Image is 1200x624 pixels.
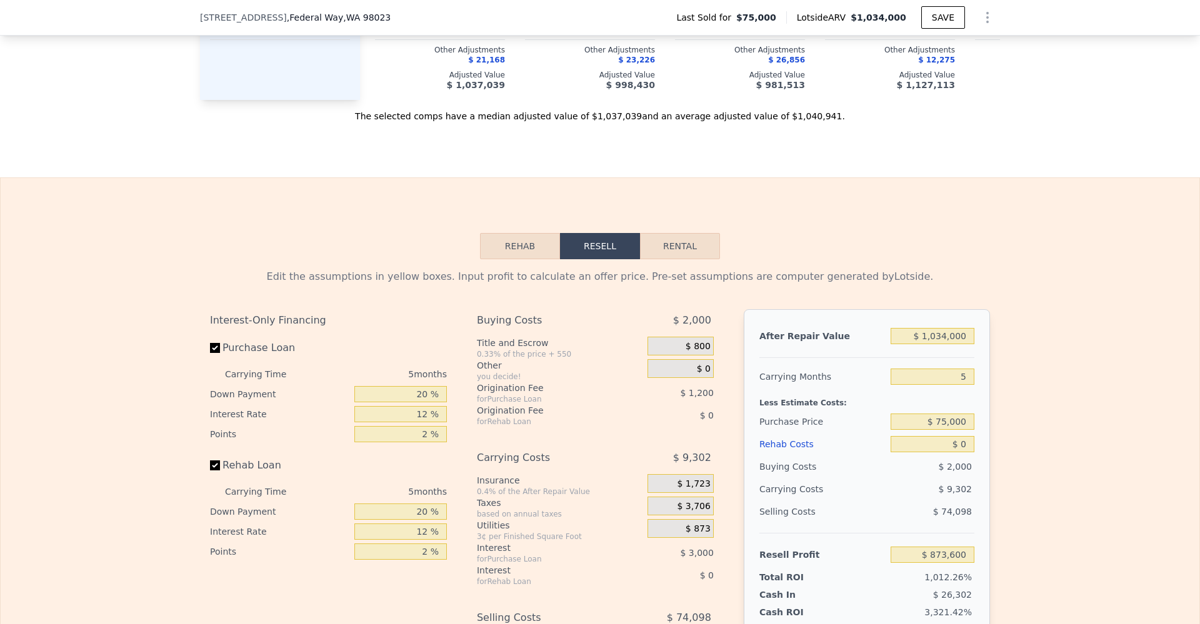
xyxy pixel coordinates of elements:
[210,502,349,522] div: Down Payment
[525,45,655,55] div: Other Adjustments
[697,364,711,375] span: $ 0
[677,478,710,490] span: $ 1,723
[210,337,349,359] label: Purchase Loan
[673,309,711,332] span: $ 2,000
[933,507,972,517] span: $ 74,098
[675,45,805,55] div: Other Adjustments
[640,233,720,259] button: Rental
[477,532,642,542] div: 3¢ per Finished Square Foot
[759,410,886,433] div: Purchase Price
[477,542,616,554] div: Interest
[210,454,349,477] label: Rehab Loan
[759,478,837,500] div: Carrying Costs
[673,447,711,469] span: $ 9,302
[477,497,642,509] div: Taxes
[560,233,640,259] button: Resell
[759,325,886,347] div: After Repair Value
[918,56,955,64] span: $ 12,275
[797,11,851,24] span: Lotside ARV
[680,388,713,398] span: $ 1,200
[756,80,805,90] span: $ 981,513
[825,45,955,55] div: Other Adjustments
[686,341,711,352] span: $ 800
[675,70,805,80] div: Adjusted Value
[480,233,560,259] button: Rehab
[477,349,642,359] div: 0.33% of the price + 550
[933,590,972,600] span: $ 26,302
[210,522,349,542] div: Interest Rate
[677,501,710,512] span: $ 3,706
[210,404,349,424] div: Interest Rate
[477,359,642,372] div: Other
[606,80,655,90] span: $ 998,430
[477,577,616,587] div: for Rehab Loan
[768,56,805,64] span: $ 26,856
[287,11,391,24] span: , Federal Way
[343,12,391,22] span: , WA 98023
[477,372,642,382] div: you decide!
[477,487,642,497] div: 0.4% of the After Repair Value
[477,404,616,417] div: Origination Fee
[676,11,736,24] span: Last Sold for
[210,384,349,404] div: Down Payment
[921,6,965,29] button: SAVE
[759,500,886,523] div: Selling Costs
[759,388,974,410] div: Less Estimate Costs:
[680,548,713,558] span: $ 3,000
[477,394,616,404] div: for Purchase Loan
[477,382,616,394] div: Origination Fee
[210,424,349,444] div: Points
[759,606,849,618] div: Cash ROI
[468,56,505,64] span: $ 21,168
[759,455,886,478] div: Buying Costs
[975,70,1105,80] div: Adjusted Value
[225,482,306,502] div: Carrying Time
[375,70,505,80] div: Adjusted Value
[618,56,655,64] span: $ 23,226
[975,45,1105,55] div: Other Adjustments
[477,337,642,349] div: Title and Escrow
[477,474,642,487] div: Insurance
[759,543,886,566] div: Resell Profit
[939,484,972,494] span: $ 9,302
[311,482,447,502] div: 5 months
[477,447,616,469] div: Carrying Costs
[210,269,990,284] div: Edit the assumptions in yellow boxes. Input profit to calculate an offer price. Pre-set assumptio...
[200,11,287,24] span: [STREET_ADDRESS]
[975,5,1000,30] button: Show Options
[447,80,505,90] span: $ 1,037,039
[477,554,616,564] div: for Purchase Loan
[759,571,837,583] div: Total ROI
[225,364,306,384] div: Carrying Time
[686,523,711,535] span: $ 873
[525,70,655,80] div: Adjusted Value
[210,343,220,353] input: Purchase Loan
[477,417,616,427] div: for Rehab Loan
[700,410,714,420] span: $ 0
[939,462,972,472] span: $ 2,000
[375,45,505,55] div: Other Adjustments
[825,70,955,80] div: Adjusted Value
[700,570,714,580] span: $ 0
[477,309,616,332] div: Buying Costs
[210,460,220,470] input: Rehab Loan
[759,365,886,388] div: Carrying Months
[851,12,906,22] span: $1,034,000
[477,564,616,577] div: Interest
[210,542,349,562] div: Points
[200,100,1000,122] div: The selected comps have a median adjusted value of $1,037,039 and an average adjusted value of $1...
[477,519,642,532] div: Utilities
[311,364,447,384] div: 5 months
[897,80,955,90] span: $ 1,127,113
[759,433,886,455] div: Rehab Costs
[210,309,447,332] div: Interest-Only Financing
[759,588,837,601] div: Cash In
[924,572,972,582] span: 1,012.26%
[924,607,972,617] span: 3,321.42%
[736,11,776,24] span: $75,000
[477,509,642,519] div: based on annual taxes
